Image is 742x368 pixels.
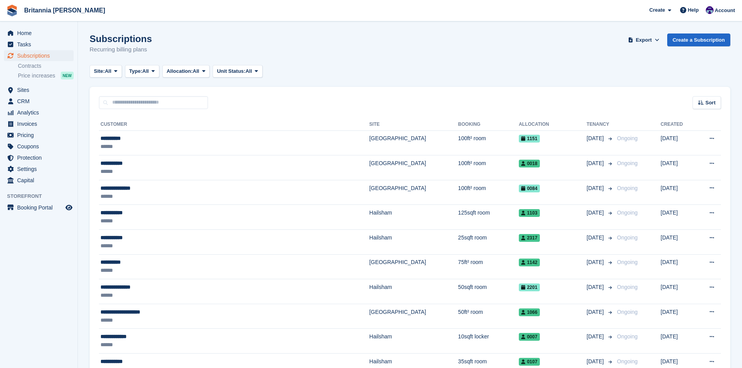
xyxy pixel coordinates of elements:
[587,134,605,143] span: [DATE]
[458,155,519,180] td: 100ft² room
[369,230,458,255] td: Hailsham
[17,39,64,50] span: Tasks
[587,209,605,217] span: [DATE]
[587,357,605,366] span: [DATE]
[587,118,614,131] th: Tenancy
[4,202,74,213] a: menu
[90,45,152,54] p: Recurring billing plans
[64,203,74,212] a: Preview store
[90,33,152,44] h1: Subscriptions
[369,118,458,131] th: Site
[17,118,64,129] span: Invoices
[17,202,64,213] span: Booking Portal
[661,155,695,180] td: [DATE]
[667,33,730,46] a: Create a Subscription
[18,72,55,79] span: Price increases
[617,309,638,315] span: Ongoing
[4,118,74,129] a: menu
[17,175,64,186] span: Capital
[4,85,74,95] a: menu
[661,279,695,304] td: [DATE]
[705,99,716,107] span: Sort
[649,6,665,14] span: Create
[7,192,78,200] span: Storefront
[458,118,519,131] th: Booking
[99,118,369,131] th: Customer
[6,5,18,16] img: stora-icon-8386f47178a22dfd0bd8f6a31ec36ba5ce8667c1dd55bd0f319d3a0aa187defe.svg
[17,50,64,61] span: Subscriptions
[715,7,735,14] span: Account
[369,155,458,180] td: [GEOGRAPHIC_DATA]
[167,67,193,75] span: Allocation:
[125,65,159,78] button: Type: All
[661,180,695,205] td: [DATE]
[17,96,64,107] span: CRM
[94,67,105,75] span: Site:
[617,259,638,265] span: Ongoing
[587,333,605,341] span: [DATE]
[661,254,695,279] td: [DATE]
[617,160,638,166] span: Ongoing
[4,164,74,174] a: menu
[587,258,605,266] span: [DATE]
[21,4,108,17] a: Britannia [PERSON_NAME]
[369,205,458,230] td: Hailsham
[617,185,638,191] span: Ongoing
[617,234,638,241] span: Ongoing
[458,329,519,354] td: 10sqft locker
[617,358,638,364] span: Ongoing
[61,72,74,79] div: NEW
[636,36,652,44] span: Export
[661,205,695,230] td: [DATE]
[142,67,149,75] span: All
[519,160,540,167] span: 0018
[4,130,74,141] a: menu
[627,33,661,46] button: Export
[369,254,458,279] td: [GEOGRAPHIC_DATA]
[4,28,74,39] a: menu
[18,71,74,80] a: Price increases NEW
[17,85,64,95] span: Sites
[162,65,210,78] button: Allocation: All
[4,107,74,118] a: menu
[17,130,64,141] span: Pricing
[369,130,458,155] td: [GEOGRAPHIC_DATA]
[369,329,458,354] td: Hailsham
[17,164,64,174] span: Settings
[105,67,111,75] span: All
[217,67,245,75] span: Unit Status:
[458,304,519,329] td: 50ft² room
[4,141,74,152] a: menu
[17,152,64,163] span: Protection
[129,67,143,75] span: Type:
[587,159,605,167] span: [DATE]
[519,333,540,341] span: 0007
[661,304,695,329] td: [DATE]
[617,284,638,290] span: Ongoing
[519,185,540,192] span: 0084
[4,152,74,163] a: menu
[617,210,638,216] span: Ongoing
[661,230,695,255] td: [DATE]
[4,96,74,107] a: menu
[90,65,122,78] button: Site: All
[369,279,458,304] td: Hailsham
[458,254,519,279] td: 75ft² room
[519,259,540,266] span: 1142
[17,141,64,152] span: Coupons
[17,28,64,39] span: Home
[4,39,74,50] a: menu
[587,184,605,192] span: [DATE]
[18,62,74,70] a: Contracts
[661,118,695,131] th: Created
[587,308,605,316] span: [DATE]
[369,180,458,205] td: [GEOGRAPHIC_DATA]
[245,67,252,75] span: All
[213,65,262,78] button: Unit Status: All
[617,135,638,141] span: Ongoing
[519,209,540,217] span: 1103
[193,67,199,75] span: All
[587,283,605,291] span: [DATE]
[519,358,540,366] span: 0107
[458,130,519,155] td: 100ft² room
